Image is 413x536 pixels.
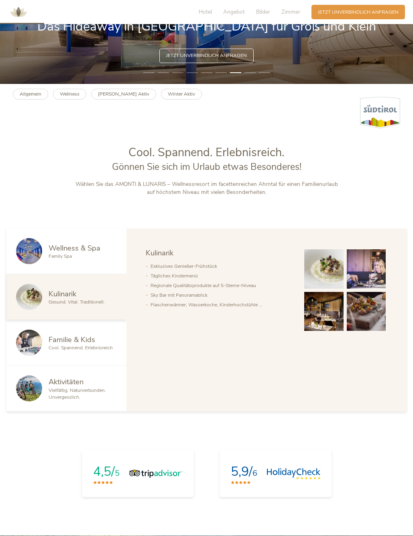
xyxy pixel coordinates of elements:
[49,387,106,400] span: Vielfältig. Naturverbunden. Unvergesslich.
[151,290,291,300] li: Sky Bar mit Panoramablick
[151,300,291,310] li: Flaschenwärmer, Wasserkoche, Kinderhochstühle …
[93,463,115,480] span: 4,5/
[49,299,105,305] span: Gesund. Vital. Traditionell.
[115,468,120,479] span: 5
[252,468,257,479] span: 6
[6,10,31,14] a: AMONTI & LUNARIS Wellnessresort
[128,145,285,160] span: Cool. Spannend. Erlebnisreich.
[223,8,245,16] span: Angebot
[168,91,195,97] b: Winter Aktiv
[91,89,156,100] a: [PERSON_NAME] Aktiv
[281,8,300,16] span: Zimmer
[49,253,72,259] span: Family Spa
[49,289,76,299] span: Kulinarik
[220,450,332,497] a: 5,9/6HolidayCheck
[129,468,183,480] img: Tripadvisor
[151,281,291,290] li: Regionale Qualitätsprodukte auf 5-Sterne-Niveau
[49,377,83,387] span: Aktivitäten
[267,468,320,480] img: HolidayCheck
[199,8,212,16] span: Hotel
[166,52,247,59] span: Jetzt unverbindlich anfragen
[151,261,291,271] li: Exklusives Genießer-Frühstück
[49,334,95,344] span: Familie & Kids
[112,161,301,173] span: Gönnen Sie sich im Urlaub etwas Besonderes!
[49,243,100,253] span: Wellness & Spa
[360,97,400,128] img: Südtirol
[231,463,252,480] span: 5,9/
[49,344,113,351] span: Cool. Spannend. Erlebnisreich
[146,248,173,258] span: Kulinarik
[161,89,202,100] a: Winter Aktiv
[82,450,194,497] a: 4,5/5Tripadvisor
[20,91,41,97] b: Allgemein
[53,89,86,100] a: Wellness
[318,9,399,16] span: Jetzt unverbindlich anfragen
[73,180,341,197] p: Wählen Sie das AMONTI & LUNARIS – Wellnessresort im facettenreichen Ahrntal für einen Familienurl...
[60,91,79,97] b: Wellness
[256,8,270,16] span: Bilder
[151,271,291,281] li: Tägliches Kindermenü
[98,91,149,97] b: [PERSON_NAME] Aktiv
[13,89,48,100] a: Allgemein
